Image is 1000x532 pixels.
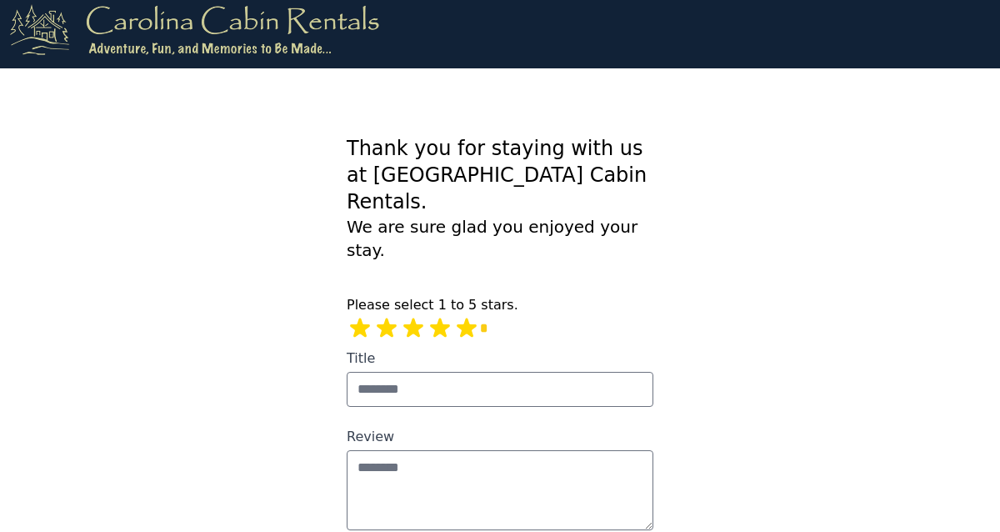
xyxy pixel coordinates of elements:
input: Title [347,372,653,407]
p: We are sure glad you enjoyed your stay. [347,215,653,275]
img: logo.png [10,3,379,55]
textarea: Review [347,450,653,530]
p: Please select 1 to 5 stars. [347,295,653,315]
span: Title [347,350,375,366]
h1: Thank you for staying with us at [GEOGRAPHIC_DATA] Cabin Rentals. [347,135,653,215]
span: Review [347,429,394,444]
